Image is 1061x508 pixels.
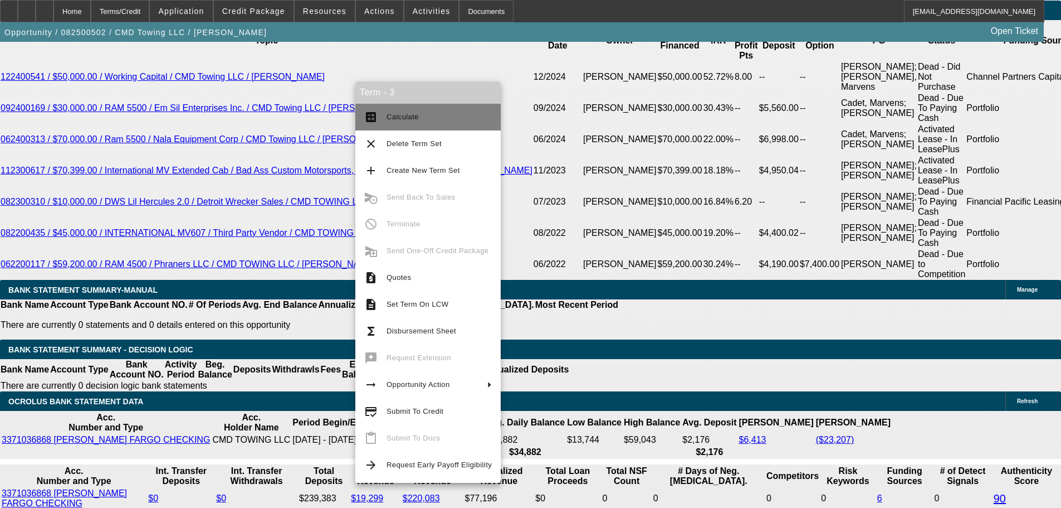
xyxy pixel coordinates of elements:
th: Withdrawls [271,359,320,380]
td: [PERSON_NAME]; [PERSON_NAME], Marvens [840,61,917,93]
td: $59,200.00 [657,249,703,280]
span: Set Term On LCW [387,300,448,308]
a: $6,413 [739,435,766,444]
td: -- [734,93,759,124]
td: 52.72% [703,61,734,93]
th: Total Revenue [350,466,401,487]
td: Activated Lease - In LeasePlus [917,124,966,155]
td: $13,744 [566,434,622,446]
a: $0 [148,494,158,503]
button: Application [150,1,212,22]
td: $30,000.00 [657,93,703,124]
td: $4,950.04 [759,155,799,186]
td: $45,000.00 [657,217,703,249]
td: 16.84% [703,186,734,217]
th: Most Recent Period [535,299,619,311]
span: Opportunity / 082500502 / CMD Towing LLC / [PERSON_NAME] [4,28,267,37]
span: BANK STATEMENT SUMMARY-MANUAL [8,286,158,294]
span: Disbursement Sheet [387,327,456,335]
td: Cadet, Marvens; [PERSON_NAME] [840,93,917,124]
th: Deposits [233,359,272,380]
td: [PERSON_NAME]; [PERSON_NAME] [840,155,917,186]
a: 062400313 / $70,000.00 / Ram 5500 / Nala Equipment Corp / CMD Towing LLC / [PERSON_NAME] [1,134,395,144]
th: $34,882 [485,447,566,458]
button: Activities [404,1,459,22]
a: 082200435 / $45,000.00 / INTERNATIONAL MV607 / Third Party Vendor / CMD TOWING LLC / [PERSON_NAME] [1,228,453,238]
td: [PERSON_NAME] [583,155,657,186]
td: -- [759,61,799,93]
td: [PERSON_NAME] [583,217,657,249]
td: 12/2024 [533,61,583,93]
td: Activated Lease - In LeasePlus [917,155,966,186]
th: Funding Sources [877,466,933,487]
td: 22.00% [703,124,734,155]
td: $59,043 [623,434,681,446]
span: Create New Term Set [387,166,460,175]
td: 11/2023 [533,155,583,186]
th: Total Deposits [299,466,349,487]
td: 8.00 [734,61,759,93]
button: Actions [356,1,403,22]
th: High Balance [623,412,681,433]
th: Bank Account NO. [109,299,188,311]
a: 3371036868 [PERSON_NAME] FARGO CHECKING [2,435,210,444]
td: Dead - Due To Paying Cash [917,93,966,124]
th: Account Type [50,299,109,311]
td: 6.20 [734,186,759,217]
th: Acc. Holder Name [212,412,291,433]
mat-icon: arrow_forward [364,458,378,472]
th: Competitors [766,466,819,487]
th: Activity Period [164,359,198,380]
mat-icon: credit_score [364,405,378,418]
mat-icon: request_quote [364,271,378,284]
th: Period Begin/End [292,412,367,433]
td: -- [734,249,759,280]
td: [PERSON_NAME] [583,124,657,155]
th: Int. Transfer Withdrawals [216,466,297,487]
button: Credit Package [214,1,294,22]
a: Open Ticket [986,22,1043,41]
a: $220,083 [403,494,440,503]
mat-icon: functions [364,325,378,338]
th: Bank Account NO. [109,359,164,380]
mat-icon: add [364,164,378,177]
td: 09/2024 [533,93,583,124]
th: Risk Keywords [820,466,876,487]
th: Avg. Deposit [682,412,737,433]
td: [PERSON_NAME] [583,61,657,93]
td: 07/2023 [533,186,583,217]
th: Fees [320,359,341,380]
a: $0 [216,494,226,503]
td: $10,000.00 [657,186,703,217]
td: 19.20% [703,217,734,249]
td: -- [799,155,840,186]
th: # Of Periods [188,299,242,311]
a: 062200117 / $59,200.00 / RAM 4500 / Phraners LLC / CMD TOWING LLC / [PERSON_NAME] [1,259,375,269]
td: 06/2024 [533,124,583,155]
a: 3371036868 [PERSON_NAME] FARGO CHECKING [2,488,127,508]
a: 112300617 / $70,399.00 / International MV Extended Cab / Bad Ass Custom Motorsports, LLC. / CMD T... [1,166,532,175]
span: Actions [364,7,395,16]
td: [PERSON_NAME] [583,186,657,217]
td: [DATE] - [DATE] [292,434,367,446]
th: Total Loan Proceeds [535,466,600,487]
th: End. Balance [341,359,377,380]
th: Avg. Daily Balance [485,412,566,433]
th: # of Detect Signals [933,466,991,487]
td: $5,560.00 [759,93,799,124]
span: Application [158,7,204,16]
a: 6 [877,494,882,503]
td: -- [799,124,840,155]
span: Credit Package [222,7,285,16]
a: 90 [994,492,1006,505]
td: 08/2022 [533,217,583,249]
td: [PERSON_NAME] [840,249,917,280]
td: Dead - Due to Competition [917,249,966,280]
td: [PERSON_NAME] [583,93,657,124]
td: -- [734,155,759,186]
th: Acc. Number and Type [1,466,146,487]
td: $50,000.00 [657,61,703,93]
td: 30.24% [703,249,734,280]
a: 082300310 / $10,000.00 / DWS Lil Hercules 2.0 / Detroit Wrecker Sales / CMD TOWING LLC / [PERSON_... [1,197,449,206]
td: -- [799,61,840,93]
